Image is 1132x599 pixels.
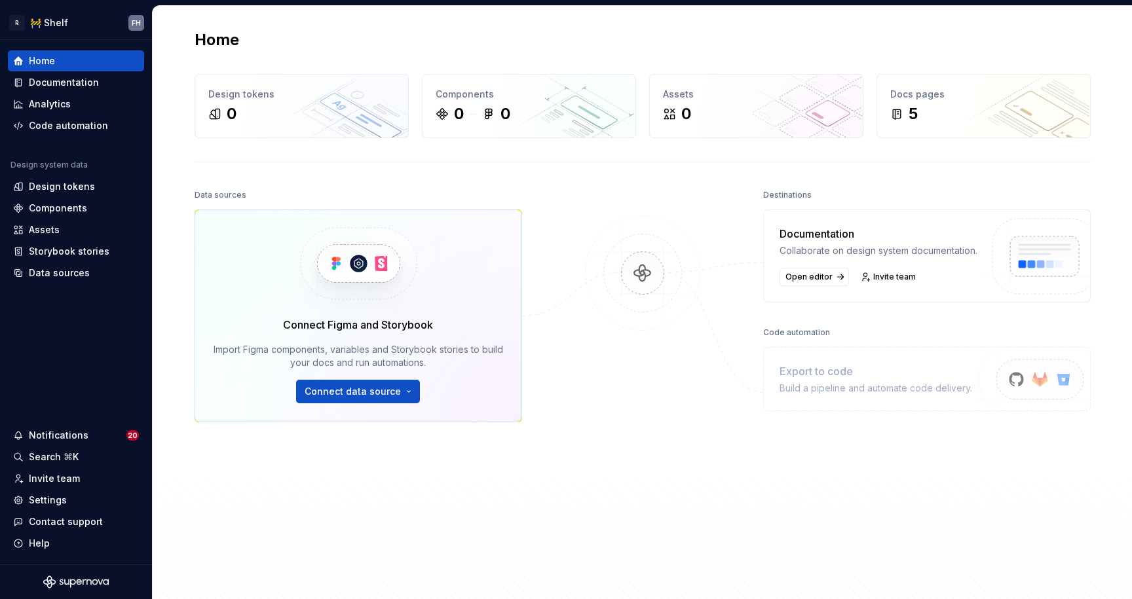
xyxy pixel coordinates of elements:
span: 20 [126,430,139,441]
div: Contact support [29,515,103,528]
div: Build a pipeline and automate code delivery. [780,382,972,395]
div: Design tokens [208,88,395,101]
div: Data sources [29,266,90,280]
button: Search ⌘K [8,446,144,467]
div: 5 [909,103,918,124]
div: Export to code [780,363,972,379]
a: Assets [8,219,144,240]
div: Import Figma components, variables and Storybook stories to build your docs and run automations. [214,343,503,369]
div: 0 [681,103,691,124]
a: Home [8,50,144,71]
div: Storybook stories [29,245,109,258]
div: Documentation [780,226,977,242]
a: Analytics [8,94,144,115]
span: Invite team [873,272,916,282]
div: Docs pages [890,88,1077,101]
div: Home [29,54,55,67]
div: Assets [663,88,850,101]
div: 🚧 Shelf [30,16,68,29]
div: Design tokens [29,180,95,193]
button: Connect data source [296,380,420,403]
div: 0 [227,103,236,124]
div: Data sources [195,186,246,204]
div: R [9,15,25,31]
a: Components00 [422,74,636,138]
a: Open editor [780,268,849,286]
span: Connect data source [305,385,401,398]
div: Invite team [29,472,80,485]
div: Code automation [763,323,830,342]
a: Docs pages5 [877,74,1091,138]
div: Code automation [29,119,108,132]
button: Notifications20 [8,425,144,446]
div: Settings [29,494,67,507]
a: Storybook stories [8,241,144,262]
div: FH [132,18,141,28]
div: Collaborate on design system documentation. [780,244,977,257]
button: Help [8,533,144,554]
div: Assets [29,223,60,236]
div: Search ⌘K [29,450,79,463]
a: Data sources [8,263,144,283]
div: Help [29,537,50,550]
a: Settings [8,490,144,511]
a: Components [8,198,144,219]
div: Components [29,202,87,215]
a: Design tokens [8,176,144,197]
h2: Home [195,29,239,50]
svg: Supernova Logo [43,575,109,589]
div: Destinations [763,186,812,204]
div: Analytics [29,98,71,111]
a: Documentation [8,72,144,93]
a: Invite team [857,268,922,286]
div: 0 [454,103,464,124]
span: Open editor [785,272,833,282]
a: Code automation [8,115,144,136]
div: Design system data [10,160,88,170]
button: Contact support [8,511,144,532]
div: Notifications [29,429,88,442]
a: Design tokens0 [195,74,409,138]
div: Components [436,88,622,101]
a: Assets0 [649,74,863,138]
div: Connect Figma and Storybook [283,317,433,333]
div: Documentation [29,76,99,89]
a: Invite team [8,468,144,489]
div: 0 [500,103,510,124]
button: R🚧 ShelfFH [3,9,149,37]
